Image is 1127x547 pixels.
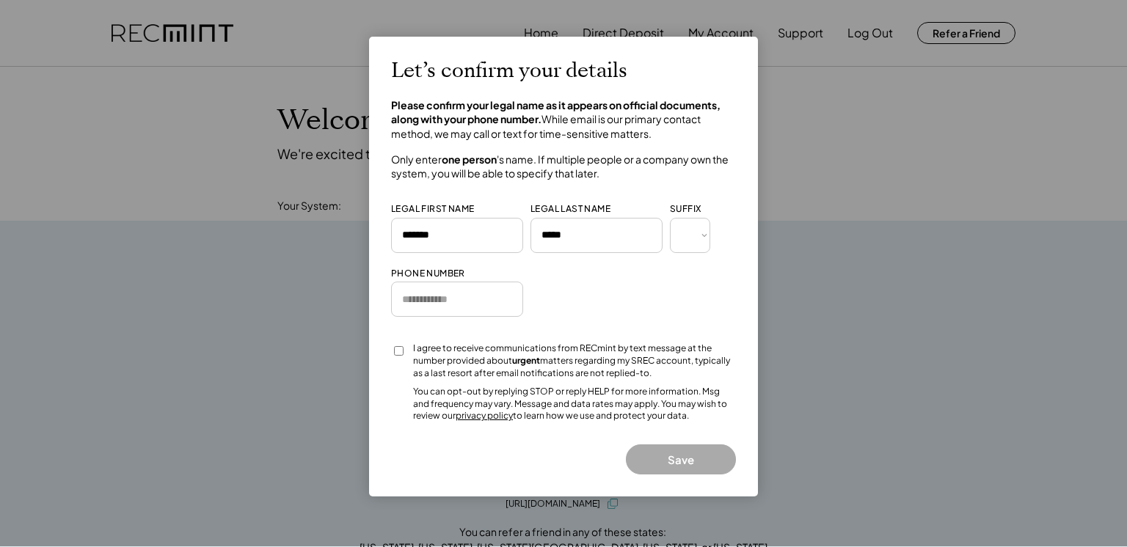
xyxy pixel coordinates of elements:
button: Save [626,444,736,474]
a: privacy policy [456,410,513,421]
strong: urgent [512,355,540,366]
h4: Only enter 's name. If multiple people or a company own the system, you will be able to specify t... [391,153,736,181]
h4: While email is our primary contact method, we may call or text for time-sensitive matters. [391,98,736,142]
h2: Let’s confirm your details [391,59,627,84]
strong: one person [442,153,497,166]
div: PHONE NUMBER [391,268,465,280]
div: LEGAL LAST NAME [530,203,610,216]
div: SUFFIX [670,203,701,216]
div: LEGAL FIRST NAME [391,203,474,216]
div: You can opt-out by replying STOP or reply HELP for more information. Msg and frequency may vary. ... [413,386,736,422]
strong: Please confirm your legal name as it appears on official documents, along with your phone number. [391,98,722,126]
div: I agree to receive communications from RECmint by text message at the number provided about matte... [413,342,736,379]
